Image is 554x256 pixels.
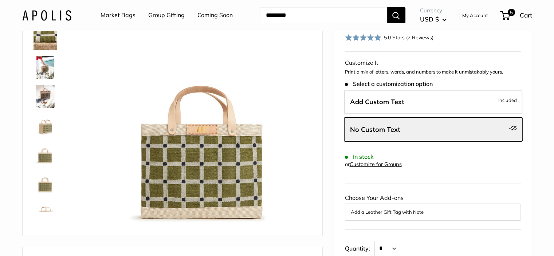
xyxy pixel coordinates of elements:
[32,171,58,197] a: Petite Market Bag in Chenille Window Sage
[462,11,488,20] a: My Account
[384,34,433,42] div: 5.0 Stars (2 Reviews)
[32,113,58,139] a: Petite Market Bag in Chenille Window Sage
[345,68,521,76] p: Print a mix of letters, words, and numbers to make it unmistakably yours.
[34,27,57,50] img: Petite Market Bag in Chenille Window Sage
[350,98,404,106] span: Add Custom Text
[501,9,532,21] a: 5 Cart
[350,125,400,134] span: No Custom Text
[34,85,57,108] img: Petite Market Bag in Chenille Window Sage
[32,200,58,226] a: Petite Market Bag in Chenille Window Sage
[420,13,447,25] button: USD $
[511,125,517,131] span: $5
[498,96,517,105] span: Included
[34,143,57,166] img: Petite Market Bag in Chenille Window Sage
[260,7,387,23] input: Search...
[32,25,58,51] a: Petite Market Bag in Chenille Window Sage
[345,159,402,169] div: or
[350,161,402,168] a: Customize for Groups
[387,7,405,23] button: Search
[420,15,439,23] span: USD $
[345,193,521,220] div: Choose Your Add-ons
[32,83,58,110] a: Petite Market Bag in Chenille Window Sage
[507,9,515,16] span: 5
[351,208,515,216] button: Add a Leather Gift Tag with Note
[344,90,522,114] label: Add Custom Text
[197,10,233,21] a: Coming Soon
[520,11,532,19] span: Cart
[34,114,57,137] img: Petite Market Bag in Chenille Window Sage
[345,58,521,68] div: Customize It
[345,80,433,87] span: Select a customization option
[32,142,58,168] a: Petite Market Bag in Chenille Window Sage
[34,56,57,79] img: Petite Market Bag in Chenille Window Sage
[34,172,57,196] img: Petite Market Bag in Chenille Window Sage
[148,10,185,21] a: Group Gifting
[509,123,517,132] span: -
[101,10,135,21] a: Market Bags
[344,118,522,142] label: Leave Blank
[420,5,447,16] span: Currency
[345,32,434,43] div: 5.0 Stars (2 Reviews)
[345,153,374,160] span: In stock
[34,201,57,225] img: Petite Market Bag in Chenille Window Sage
[32,54,58,80] a: Petite Market Bag in Chenille Window Sage
[22,10,71,20] img: Apolis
